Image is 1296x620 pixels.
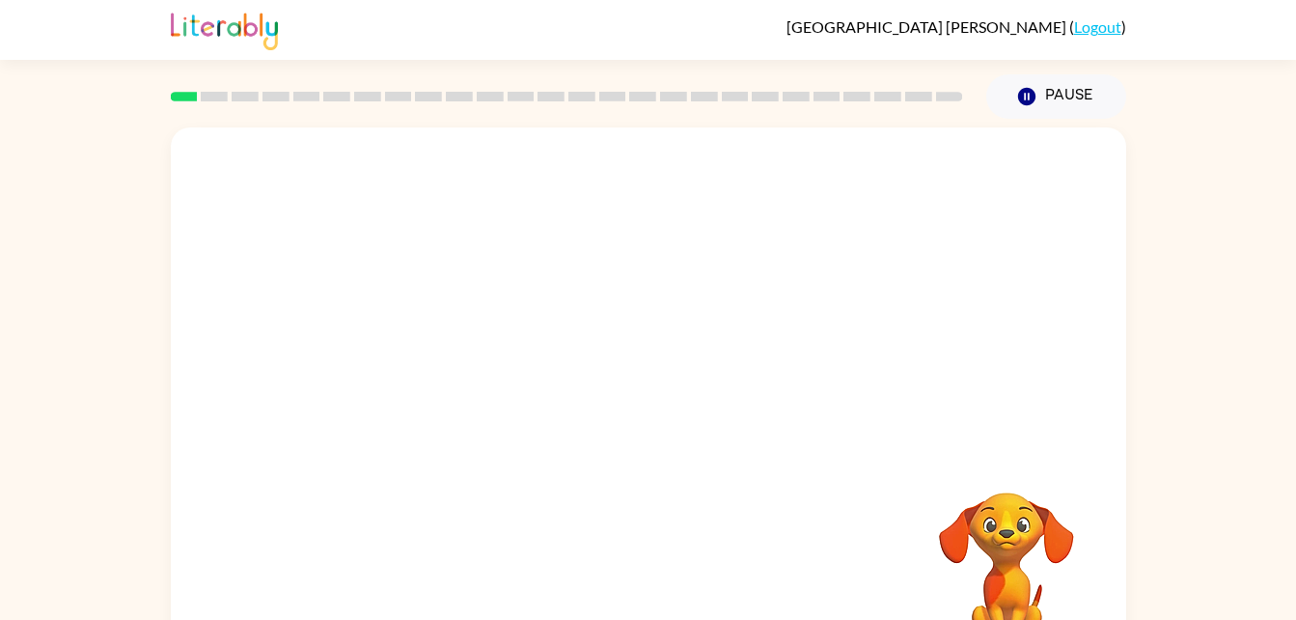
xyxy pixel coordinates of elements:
span: [GEOGRAPHIC_DATA] [PERSON_NAME] [786,17,1069,36]
img: Literably [171,8,278,50]
button: Pause [986,74,1126,119]
div: ( ) [786,17,1126,36]
a: Logout [1074,17,1121,36]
